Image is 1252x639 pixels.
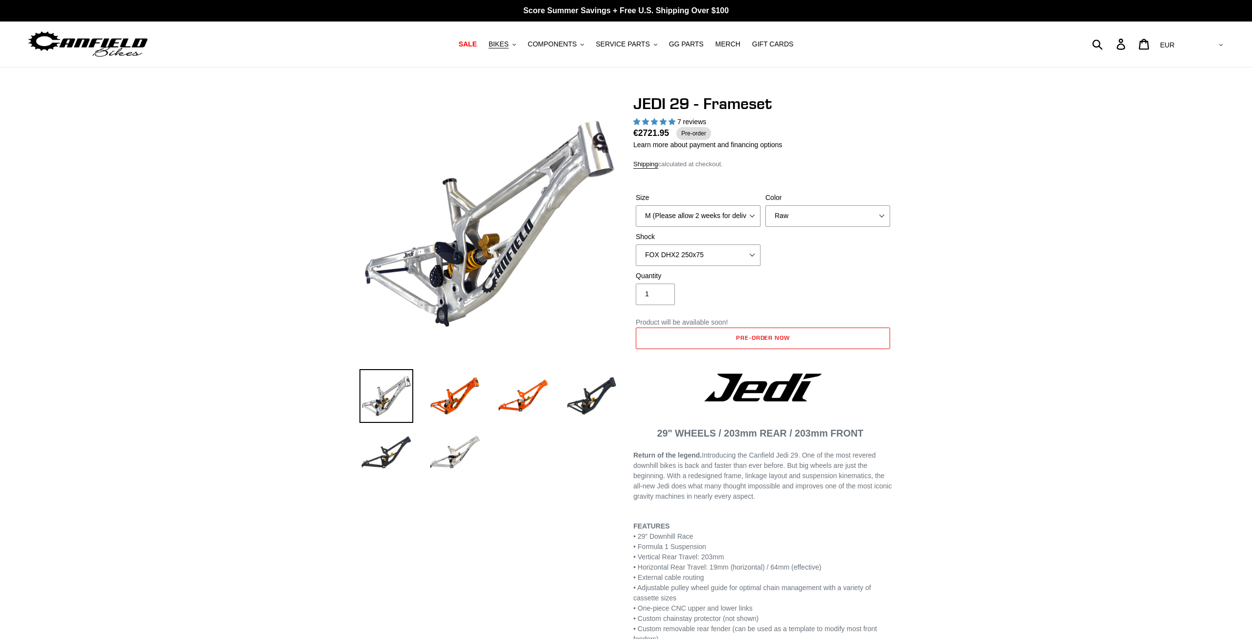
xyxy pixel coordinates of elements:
[591,38,662,51] button: SERVICE PARTS
[633,584,871,602] span: • Adjustable pulley wheel guide for optimal chain management with a variety of cassette sizes
[454,38,482,51] a: SALE
[669,40,704,48] span: GG PARTS
[636,193,760,203] label: Size
[633,451,892,500] span: Introducing the Canfield Jedi 29. One of the most revered downhill bikes is back and faster than ...
[428,369,482,423] img: Load image into Gallery viewer, JEDI 29 - Frameset
[596,40,649,48] span: SERVICE PARTS
[711,38,745,51] a: MERCH
[633,94,893,113] h1: JEDI 29 - Frameset
[752,40,794,48] span: GIFT CARDS
[633,573,704,581] span: • External cable routing
[633,532,693,540] span: • 29” Downhill Race
[359,369,413,423] img: Load image into Gallery viewer, JEDI 29 - Frameset
[765,193,890,203] label: Color
[636,328,890,349] button: Add to cart
[523,38,589,51] button: COMPONENTS
[636,317,890,328] p: Product will be available soon!
[657,428,864,439] span: 29" WHEELS / 203mm REAR / 203mm FRONT
[633,615,759,622] span: • Custom chainstay protector (not shown)
[633,160,658,169] a: Shipping
[633,159,893,169] div: calculated at checkout.
[633,543,706,551] span: • Formula 1 Suspension
[633,451,702,459] b: Return of the legend.
[715,40,740,48] span: MERCH
[359,426,413,480] img: Load image into Gallery viewer, JEDI 29 - Frameset
[1097,33,1122,55] input: Search
[677,118,706,126] span: 7 reviews
[636,232,760,242] label: Shock
[633,127,669,139] span: €2721.95
[528,40,577,48] span: COMPONENTS
[636,271,760,281] label: Quantity
[664,38,709,51] a: GG PARTS
[633,522,670,530] b: FEATURES
[676,127,711,140] span: Pre-order
[736,334,790,341] span: Pre-order now
[496,369,550,423] img: Load image into Gallery viewer, JEDI 29 - Frameset
[484,38,521,51] button: BIKES
[428,426,482,480] img: Load image into Gallery viewer, JEDI 29 - Frameset
[27,29,149,60] img: Canfield Bikes
[747,38,799,51] a: GIFT CARDS
[633,141,782,149] a: Learn more about payment and financing options
[633,553,821,571] span: • Vertical Rear Travel: 203mm • Horizontal Rear Travel: 19mm (horizontal) / 64mm (effective)
[633,604,753,612] span: • One-piece CNC upper and lower links
[565,369,619,423] img: Load image into Gallery viewer, JEDI 29 - Frameset
[459,40,477,48] span: SALE
[489,40,509,48] span: BIKES
[633,118,677,126] span: 5.00 stars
